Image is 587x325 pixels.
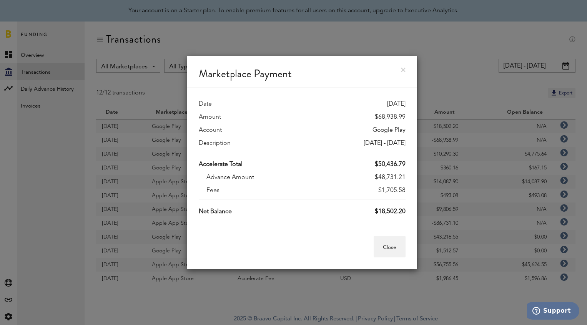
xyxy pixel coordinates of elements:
[199,160,243,169] label: Accelerate Total
[375,207,406,216] div: $18,502.20
[372,126,406,135] div: Google Play
[375,160,406,169] div: $50,436.79
[527,302,579,321] iframe: Opens a widget where you can find more information
[199,113,221,122] label: Amount
[387,99,406,109] div: [DATE]
[199,126,222,135] label: Account
[364,139,406,148] div: [DATE] - [DATE]
[206,186,220,195] label: Fees
[375,113,406,122] div: $68,938.99
[199,139,231,148] label: Description
[375,173,406,182] div: $48,731.21
[199,99,212,109] label: Date
[187,56,417,88] div: Marketplace Payment
[199,207,232,216] label: Net Balance
[206,173,254,182] label: Advance Amount
[374,236,406,257] button: Close
[378,186,406,195] div: $1,705.58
